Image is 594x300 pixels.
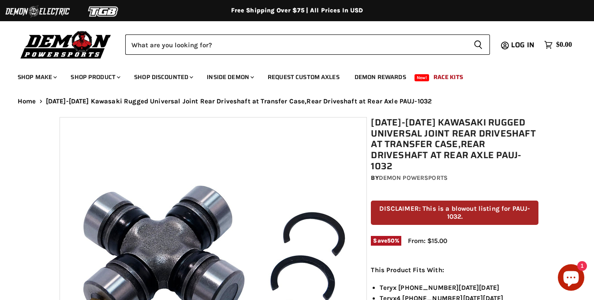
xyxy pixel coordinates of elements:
a: Demon Powersports [379,174,448,182]
a: Request Custom Axles [261,68,346,86]
a: Shop Product [64,68,126,86]
a: Race Kits [427,68,470,86]
p: DISCLAIMER: This is a blowout listing for PAUJ-1032. [371,201,538,225]
h1: [DATE]-[DATE] Kawasaki Rugged Universal Joint Rear Driveshaft at Transfer Case,Rear Driveshaft at... [371,117,538,172]
a: Shop Make [11,68,62,86]
a: Log in [507,41,540,49]
button: Search [467,34,490,55]
img: Demon Powersports [18,29,114,60]
span: 50 [387,237,395,244]
a: Home [18,98,36,105]
span: Log in [511,39,534,50]
li: Teryx [PHONE_NUMBER][DATE][DATE] [380,282,538,293]
span: From: $15.00 [408,237,447,245]
a: Inside Demon [200,68,259,86]
div: by [371,173,538,183]
span: Save % [371,236,401,246]
p: This Product Fits With: [371,265,538,275]
a: $0.00 [540,38,576,51]
img: Demon Electric Logo 2 [4,3,71,20]
img: TGB Logo 2 [71,3,137,20]
span: [DATE]-[DATE] Kawasaki Rugged Universal Joint Rear Driveshaft at Transfer Case,Rear Driveshaft at... [46,98,432,105]
form: Product [125,34,490,55]
span: $0.00 [556,41,572,49]
input: Search [125,34,467,55]
inbox-online-store-chat: Shopify online store chat [555,264,587,293]
a: Demon Rewards [348,68,413,86]
a: Shop Discounted [127,68,198,86]
span: New! [415,74,430,81]
ul: Main menu [11,65,570,86]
